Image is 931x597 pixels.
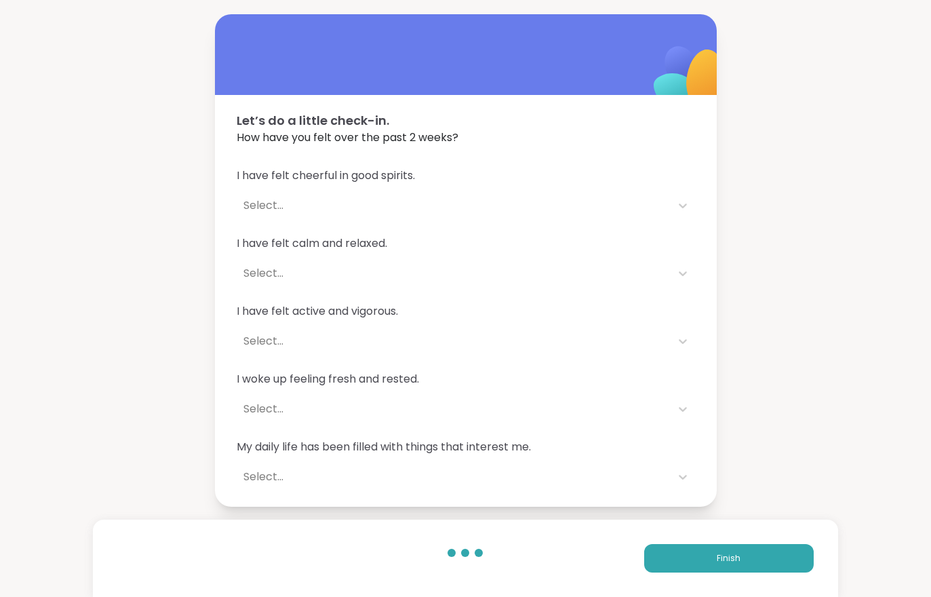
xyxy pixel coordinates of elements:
[237,168,695,184] span: I have felt cheerful in good spirits.
[243,197,664,214] div: Select...
[237,439,695,455] span: My daily life has been filled with things that interest me.
[237,303,695,320] span: I have felt active and vigorous.
[237,130,695,146] span: How have you felt over the past 2 weeks?
[243,401,664,417] div: Select...
[243,265,664,282] div: Select...
[243,469,664,485] div: Select...
[237,371,695,387] span: I woke up feeling fresh and rested.
[644,544,814,573] button: Finish
[243,333,664,349] div: Select...
[237,111,695,130] span: Let’s do a little check-in.
[237,235,695,252] span: I have felt calm and relaxed.
[622,11,757,146] img: ShareWell Logomark
[717,552,740,564] span: Finish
